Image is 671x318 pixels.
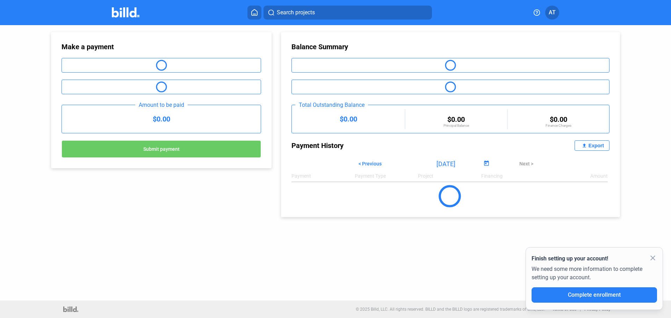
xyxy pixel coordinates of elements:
img: Billd Company Logo [112,7,139,17]
div: Principal Balance [405,124,507,127]
div: Total Outstanding Balance [295,102,368,108]
div: Finish setting up your account! [532,254,657,263]
button: < Previous [353,158,387,170]
mat-icon: close [649,254,657,262]
div: Export [589,143,604,148]
span: < Previous [359,161,382,167]
div: Payment [291,173,355,179]
div: Project [418,173,481,179]
div: Make a payment [62,43,181,51]
button: Complete enrollment [532,287,657,303]
div: $0.00 [405,115,507,124]
div: $0.00 [62,105,261,133]
button: Submit payment [62,140,261,158]
img: logo [63,306,78,312]
div: Payment Type [355,173,418,179]
span: AT [549,8,556,17]
div: $0.00 [508,115,609,124]
div: Amount [590,173,608,179]
button: Open calendar [482,159,491,169]
span: Submit payment [143,147,180,152]
div: Financing [481,173,544,179]
span: Complete enrollment [568,291,621,298]
span: Next > [519,161,533,167]
mat-icon: file_upload [580,141,589,150]
div: We need some more information to complete setting up your account. [532,263,657,287]
button: Next > [514,158,539,170]
button: AT [545,6,559,20]
div: Finance Charges [508,124,609,127]
p: © 2025 Billd, LLC. All rights reserved. BILLD and the BILLD logo are registered trademarks of Bil... [356,307,545,312]
span: Search projects [277,8,315,17]
div: Amount to be paid [135,102,188,108]
div: Balance Summary [291,43,609,51]
button: Search projects [264,6,432,20]
div: $0.00 [292,115,405,123]
div: Payment History [291,140,450,151]
button: Export [575,140,609,151]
